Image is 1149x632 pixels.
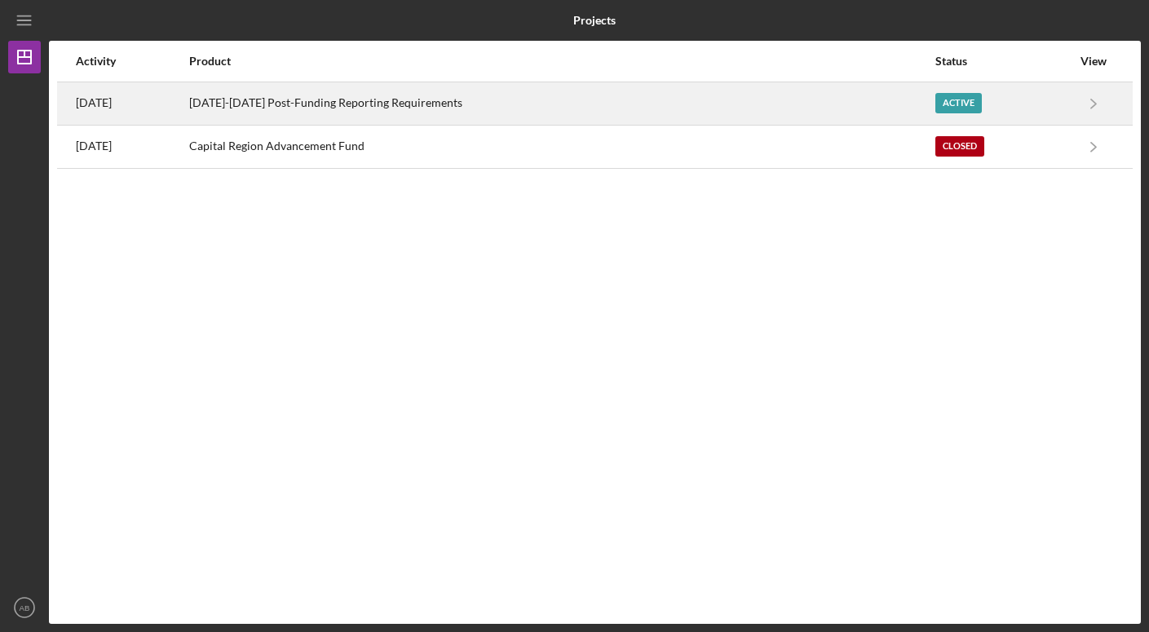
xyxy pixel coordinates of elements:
div: Activity [76,55,188,68]
div: Capital Region Advancement Fund [189,126,935,167]
text: AB [20,603,30,612]
div: Closed [935,136,984,157]
div: Product [189,55,935,68]
button: AB [8,591,41,624]
div: Status [935,55,1072,68]
div: [DATE]-[DATE] Post-Funding Reporting Requirements [189,83,935,124]
b: Projects [573,14,616,27]
div: View [1073,55,1114,68]
time: 2021-04-20 16:47 [76,139,112,152]
time: 2024-06-24 14:43 [76,96,112,109]
div: Active [935,93,982,113]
